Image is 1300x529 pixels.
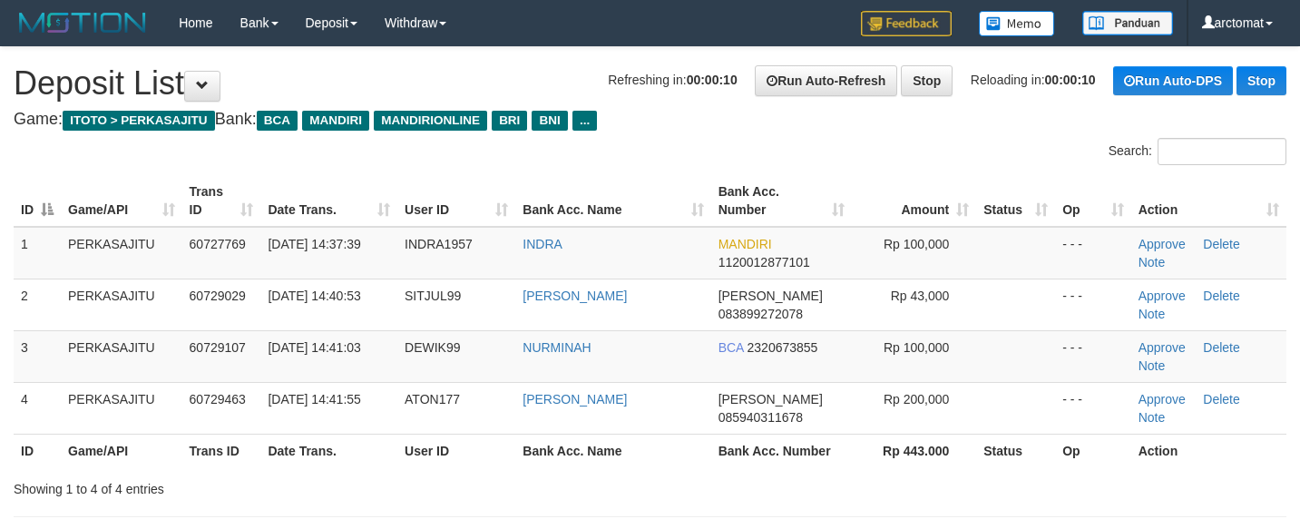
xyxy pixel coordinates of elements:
a: Run Auto-Refresh [755,65,897,96]
a: Stop [1236,66,1286,95]
img: Feedback.jpg [861,11,952,36]
th: Game/API [61,434,182,467]
span: INDRA1957 [405,237,473,251]
td: - - - [1055,279,1131,330]
th: Amount: activate to sort column ascending [852,175,976,227]
th: Bank Acc. Number: activate to sort column ascending [711,175,853,227]
th: Bank Acc. Number [711,434,853,467]
a: Run Auto-DPS [1113,66,1233,95]
a: Approve [1139,392,1186,407]
span: BCA [257,111,298,131]
span: [DATE] 14:41:03 [268,340,360,355]
th: Status [976,434,1055,467]
span: Copy 083899272078 to clipboard [718,307,803,321]
span: MANDIRI [718,237,772,251]
span: BNI [532,111,567,131]
span: 60727769 [190,237,246,251]
a: Stop [901,65,953,96]
a: Approve [1139,237,1186,251]
td: 4 [14,382,61,434]
strong: 00:00:10 [687,73,738,87]
span: Rp 100,000 [884,340,949,355]
td: - - - [1055,382,1131,434]
a: Note [1139,307,1166,321]
img: MOTION_logo.png [14,9,152,36]
th: ID: activate to sort column descending [14,175,61,227]
span: Copy 2320673855 to clipboard [748,340,818,355]
span: [PERSON_NAME] [718,289,823,303]
a: Delete [1203,340,1239,355]
a: [PERSON_NAME] [523,392,627,407]
td: - - - [1055,330,1131,382]
span: Refreshing in: [608,73,737,87]
strong: 00:00:10 [1045,73,1096,87]
td: PERKASAJITU [61,330,182,382]
span: Reloading in: [971,73,1096,87]
th: Trans ID [182,434,261,467]
span: MANDIRIONLINE [374,111,487,131]
span: Copy 085940311678 to clipboard [718,410,803,425]
th: Trans ID: activate to sort column ascending [182,175,261,227]
img: panduan.png [1082,11,1173,35]
span: 60729107 [190,340,246,355]
h1: Deposit List [14,65,1286,102]
span: ATON177 [405,392,460,407]
span: [DATE] 14:37:39 [268,237,360,251]
th: Action: activate to sort column ascending [1131,175,1286,227]
span: 60729463 [190,392,246,407]
th: Op: activate to sort column ascending [1055,175,1131,227]
span: Rp 43,000 [891,289,950,303]
th: Date Trans. [260,434,397,467]
span: BRI [492,111,527,131]
a: Delete [1203,392,1239,407]
th: Op [1055,434,1131,467]
a: [PERSON_NAME] [523,289,627,303]
th: User ID [397,434,515,467]
th: Rp 443.000 [852,434,976,467]
td: 3 [14,330,61,382]
div: Showing 1 to 4 of 4 entries [14,473,528,498]
th: ID [14,434,61,467]
span: MANDIRI [302,111,369,131]
td: PERKASAJITU [61,382,182,434]
span: Rp 200,000 [884,392,949,407]
td: - - - [1055,227,1131,279]
th: Date Trans.: activate to sort column ascending [260,175,397,227]
span: Copy 1120012877101 to clipboard [718,255,810,269]
td: PERKASAJITU [61,279,182,330]
span: [DATE] 14:40:53 [268,289,360,303]
a: Note [1139,410,1166,425]
a: INDRA [523,237,562,251]
span: 60729029 [190,289,246,303]
span: Rp 100,000 [884,237,949,251]
a: Delete [1203,289,1239,303]
span: [PERSON_NAME] [718,392,823,407]
th: Action [1131,434,1286,467]
td: 2 [14,279,61,330]
td: 1 [14,227,61,279]
input: Search: [1158,138,1286,165]
a: Note [1139,358,1166,373]
th: Bank Acc. Name: activate to sort column ascending [515,175,710,227]
th: Bank Acc. Name [515,434,710,467]
a: Approve [1139,340,1186,355]
th: Game/API: activate to sort column ascending [61,175,182,227]
a: NURMINAH [523,340,591,355]
span: ITOTO > PERKASAJITU [63,111,215,131]
td: PERKASAJITU [61,227,182,279]
th: User ID: activate to sort column ascending [397,175,515,227]
a: Approve [1139,289,1186,303]
th: Status: activate to sort column ascending [976,175,1055,227]
span: SITJUL99 [405,289,461,303]
span: [DATE] 14:41:55 [268,392,360,407]
span: ... [572,111,597,131]
span: DEWIK99 [405,340,460,355]
a: Delete [1203,237,1239,251]
span: BCA [718,340,744,355]
h4: Game: Bank: [14,111,1286,129]
a: Note [1139,255,1166,269]
label: Search: [1109,138,1286,165]
img: Button%20Memo.svg [979,11,1055,36]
